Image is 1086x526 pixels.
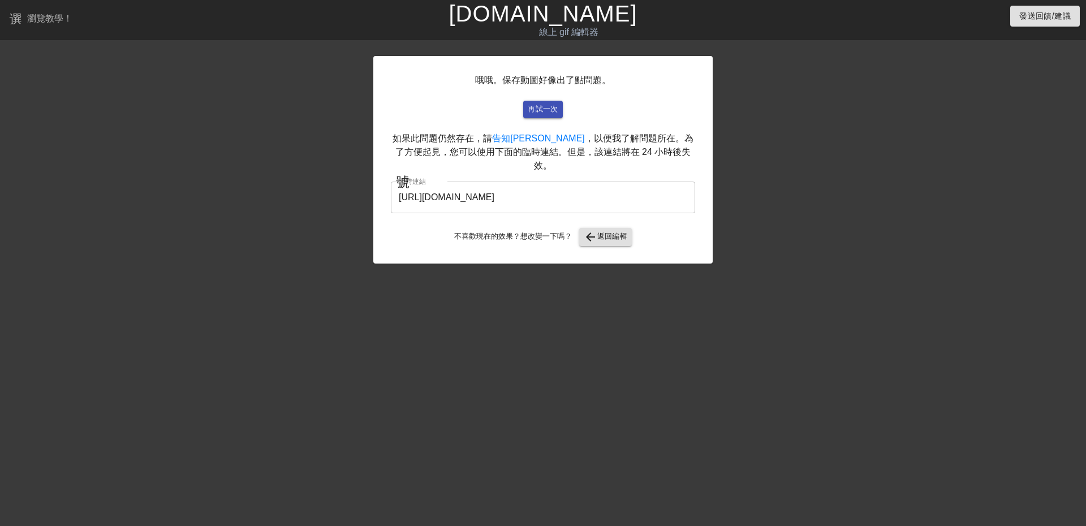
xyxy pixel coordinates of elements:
[523,101,563,118] button: 再試一次
[391,182,695,213] input: 裸
[539,27,599,37] font: 線上 gif 編輯器
[1019,11,1071,20] font: 發送回饋/建議
[579,228,632,246] button: 返回編輯
[393,133,492,143] font: 如果此問題仍然存在，請
[27,14,72,23] font: 瀏覽教學！
[528,105,558,113] font: 再試一次
[449,1,637,26] a: [DOMAIN_NAME]
[9,11,72,28] a: 瀏覽教學！
[584,230,597,244] font: arrow_back
[9,11,50,24] font: 選單書
[1010,6,1080,27] button: 發送回饋/建議
[597,232,628,240] font: 返回編輯
[475,75,611,85] font: 哦哦。保存動圖好像出了點問題。
[492,133,585,143] a: 告知[PERSON_NAME]
[454,232,572,240] font: 不喜歡現在的效果？想改變一下嗎？
[395,133,693,170] font: ，以便我了解問題所在。為了方便起見，您可以使用下面的臨時連結。但是，該連結將在 24 小時後失效。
